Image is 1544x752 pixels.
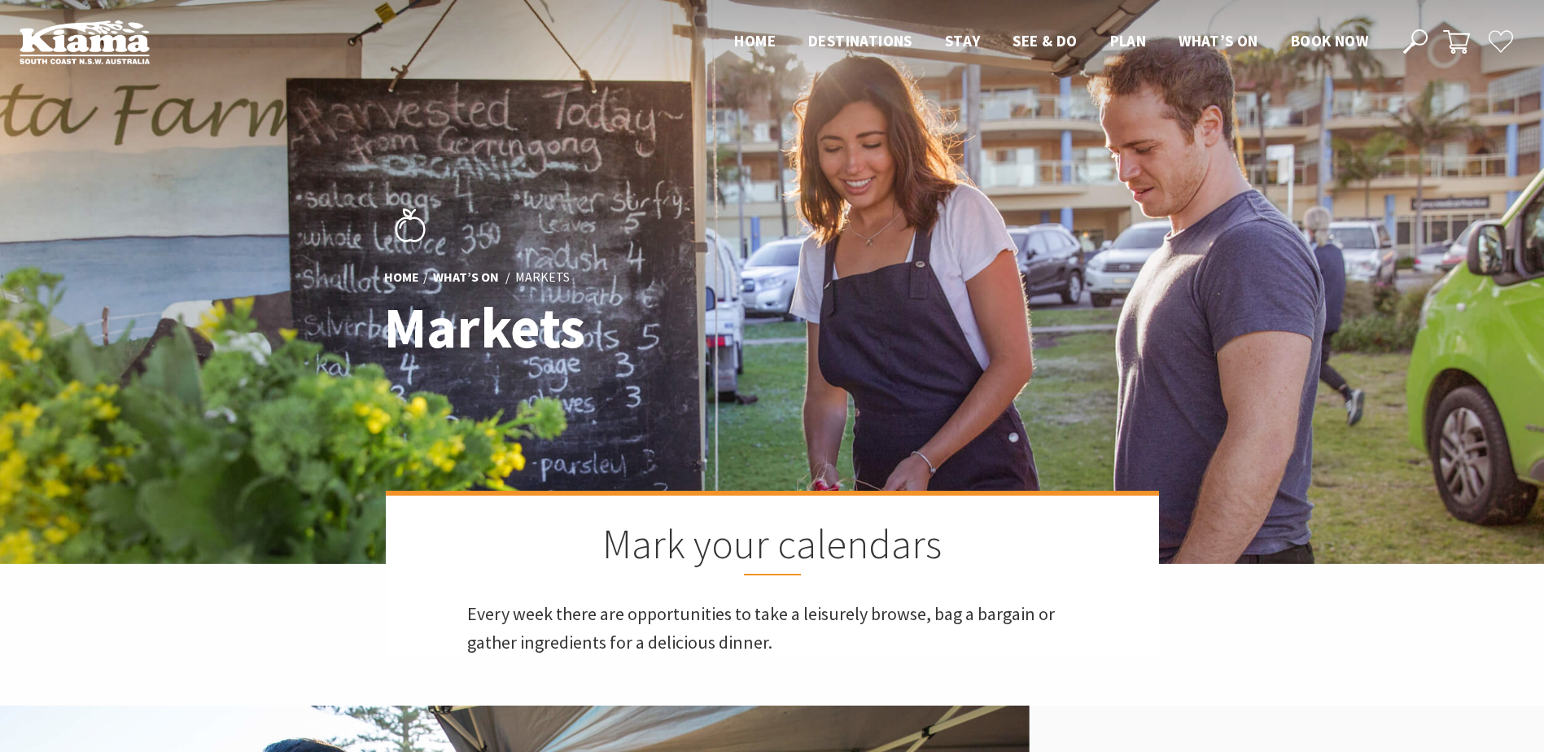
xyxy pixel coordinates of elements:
span: What’s On [1179,31,1258,50]
span: Plan [1110,31,1147,50]
h2: Mark your calendars [467,520,1078,575]
h1: Markets [384,296,844,359]
span: Book now [1291,31,1368,50]
a: What’s On [433,269,499,286]
span: Stay [945,31,981,50]
img: Kiama Logo [20,20,150,64]
li: Markets [515,267,570,288]
span: Home [734,31,776,50]
a: Home [384,269,419,286]
span: See & Do [1013,31,1077,50]
nav: Main Menu [718,28,1384,55]
span: Destinations [808,31,912,50]
p: Every week there are opportunities to take a leisurely browse, bag a bargain or gather ingredient... [467,600,1078,657]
